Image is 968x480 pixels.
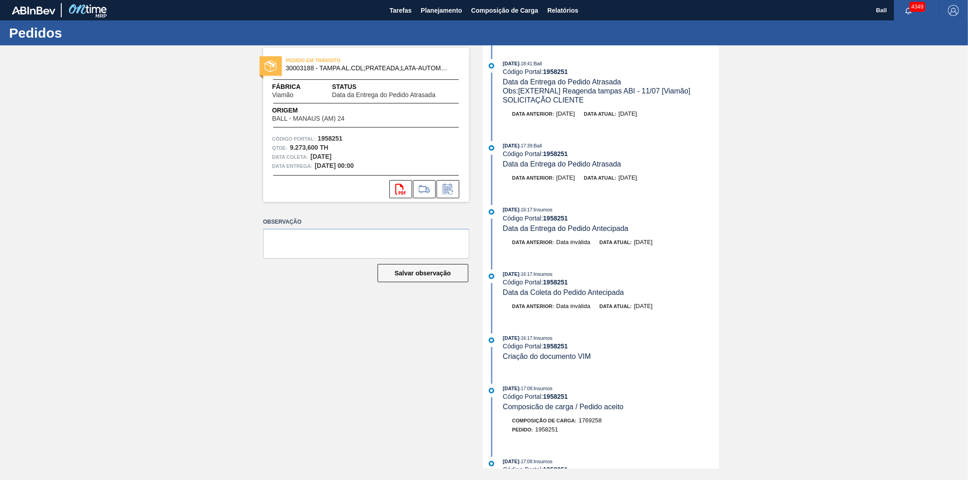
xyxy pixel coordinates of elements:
span: - 16:17 [520,336,532,341]
span: Composição de Carga [471,5,538,16]
span: [DATE] [503,335,519,341]
button: Notificações [894,4,923,17]
span: : Ball [532,61,542,66]
span: [DATE] [619,174,637,181]
span: Obs: [EXTERNAL] Reagenda tampas ABI - 11/07 [Viamão] SOLICITAÇÃO CLIENTE [503,87,690,104]
span: 30003188 - TAMPA AL.CDL;PRATEADA;LATA-AUTOMATICA; [286,65,451,72]
span: - 18:41 [520,61,532,66]
span: : Insumos [532,271,553,277]
img: atual [489,145,494,151]
img: status [265,60,276,72]
span: [DATE] [556,110,575,117]
strong: 1958251 [543,215,568,222]
span: [DATE] [556,174,575,181]
strong: [DATE] [310,153,331,160]
span: Viamão [272,92,294,98]
img: atual [489,461,494,466]
span: Data anterior: [512,304,554,309]
span: Data atual: [599,304,632,309]
div: Código Portal: [503,343,718,350]
span: BALL - MANAUS (AM) 24 [272,115,345,122]
span: Data inválida [556,239,590,245]
span: Data anterior: [512,175,554,181]
span: Data da Entrega do Pedido Atrasada [503,78,621,86]
span: - 16:17 [520,272,532,277]
label: Observação [263,216,469,229]
div: Código Portal: [503,215,718,222]
span: Tarefas [389,5,412,16]
span: Origem [272,106,371,115]
span: : Insumos [532,459,553,464]
span: [DATE] [634,239,653,245]
span: Pedido : [512,427,533,432]
div: Ir para Composição de Carga [413,180,436,198]
img: atual [489,209,494,215]
button: Salvar observação [378,264,468,282]
img: atual [489,63,494,69]
img: atual [489,274,494,279]
div: Código Portal: [503,466,718,473]
span: Código Portal: [272,134,316,143]
span: Data inválida [556,303,590,309]
img: atual [489,388,494,393]
span: Relatórios [547,5,578,16]
span: [DATE] [503,143,519,148]
strong: 1958251 [543,150,568,157]
strong: 1958251 [543,279,568,286]
span: Fábrica [272,82,322,92]
span: Data da Entrega do Pedido Atrasada [332,92,436,98]
span: : Insumos [532,207,553,212]
span: Data entrega: [272,162,313,171]
img: Logout [948,5,959,16]
h1: Pedidos [9,28,170,38]
span: Planejamento [421,5,462,16]
img: atual [489,338,494,343]
span: Data anterior: [512,240,554,245]
span: Data coleta: [272,152,309,162]
span: [DATE] [503,271,519,277]
strong: 1958251 [543,466,568,473]
span: - 16:17 [520,207,532,212]
span: [DATE] [503,386,519,391]
strong: 1958251 [543,393,568,400]
span: [DATE] [634,303,653,309]
span: Data atual: [584,175,616,181]
strong: 1958251 [543,68,568,75]
span: Data da Entrega do Pedido Atrasada [503,160,621,168]
span: [DATE] [503,61,519,66]
span: Data da Coleta do Pedido Antecipada [503,289,624,296]
span: Data atual: [584,111,616,117]
span: 4349 [909,2,925,12]
span: Status [332,82,460,92]
strong: 9.273,600 TH [290,144,329,151]
div: Código Portal: [503,279,718,286]
div: Código Portal: [503,150,718,157]
span: [DATE] [619,110,637,117]
span: 1958251 [535,426,558,433]
span: : Insumos [532,335,553,341]
div: Código Portal: [503,68,718,75]
span: Data atual: [599,240,632,245]
span: Criação do documento VIM [503,353,591,360]
span: - 17:08 [520,459,532,464]
div: Informar alteração no pedido [437,180,459,198]
strong: 1958251 [543,343,568,350]
span: Qtde : [272,143,288,152]
span: 1769258 [579,417,602,424]
strong: 1958251 [318,135,343,142]
span: [DATE] [503,207,519,212]
span: - 17:08 [520,386,532,391]
div: Código Portal: [503,393,718,400]
strong: [DATE] 00:00 [315,162,354,169]
div: Abrir arquivo PDF [389,180,412,198]
span: : Insumos [532,386,553,391]
span: Data da Entrega do Pedido Antecipada [503,225,629,232]
span: : Ball [532,143,542,148]
span: Data anterior: [512,111,554,117]
span: [DATE] [503,459,519,464]
span: - 17:39 [520,143,532,148]
span: Composição de Carga : [512,418,577,423]
span: Composicão de carga / Pedido aceito [503,403,624,411]
img: TNhmsLtSVTkK8tSr43FrP2fwEKptu5GPRR3wAAAABJRU5ErkJggg== [12,6,55,15]
span: PEDIDO EM TRÂNSITO [286,56,413,65]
